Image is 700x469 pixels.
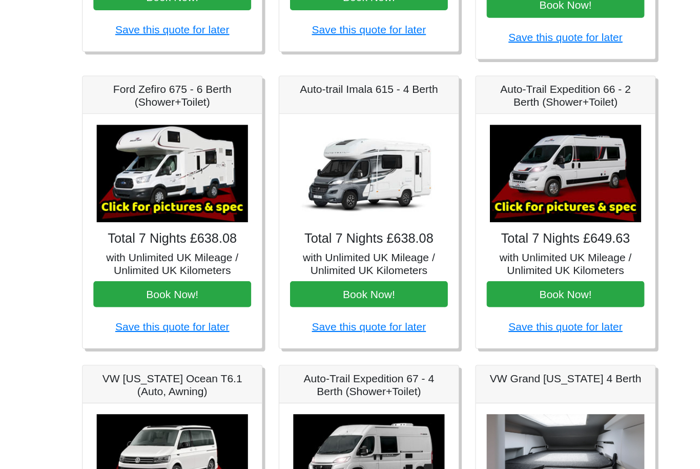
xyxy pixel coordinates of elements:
[109,26,217,37] a: Save this quote for later
[462,82,611,106] h5: Auto-Trail Expedition 66 - 2 Berth (Shower+Toilet)
[482,307,590,319] a: Save this quote for later
[462,222,611,237] h4: Total 7 Nights £649.63
[278,122,422,214] img: Auto-trail Imala 615 - 4 Berth
[462,241,611,266] h5: with Unlimited UK Mileage / Unlimited UK Kilometers
[296,307,404,319] a: Save this quote for later
[92,122,235,214] img: Ford Zefiro 675 - 6 Berth (Shower+Toilet)
[275,82,425,94] h5: Auto-trail Imala 615 - 4 Berth
[89,82,238,106] h5: Ford Zefiro 675 - 6 Berth (Shower+Toilet)
[462,356,611,368] h5: VW Grand [US_STATE] 4 Berth
[89,356,238,381] h5: VW [US_STATE] Ocean T6.1 (Auto, Awning)
[89,270,238,295] button: Book Now!
[482,33,590,44] a: Save this quote for later
[89,241,238,266] h5: with Unlimited UK Mileage / Unlimited UK Kilometers
[275,222,425,237] h4: Total 7 Nights £638.08
[465,122,608,214] img: Auto-Trail Expedition 66 - 2 Berth (Shower+Toilet)
[275,270,425,295] button: Book Now!
[275,241,425,266] h5: with Unlimited UK Mileage / Unlimited UK Kilometers
[462,270,611,295] button: Book Now!
[109,307,217,319] a: Save this quote for later
[89,222,238,237] h4: Total 7 Nights £638.08
[296,26,404,37] a: Save this quote for later
[275,356,425,381] h5: Auto-Trail Expedition 67 - 4 Berth (Shower+Toilet)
